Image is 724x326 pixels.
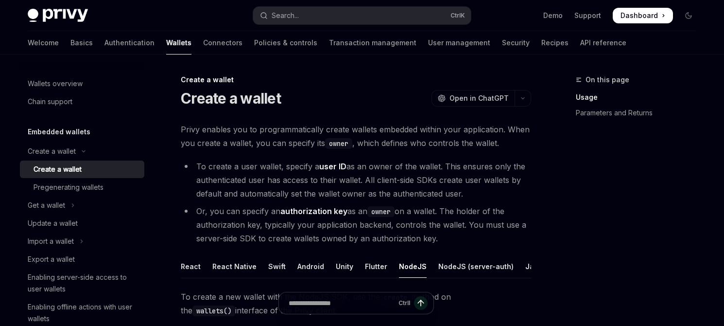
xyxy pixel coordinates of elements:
[365,255,387,278] div: Flutter
[428,31,490,54] a: User management
[181,160,531,200] li: To create a user wallet, specify a as an owner of the wallet. This ensures only the authenticated...
[28,126,90,138] h5: Embedded wallets
[502,31,530,54] a: Security
[203,31,242,54] a: Connectors
[20,251,144,268] a: Export a wallet
[367,206,395,217] code: owner
[28,199,65,211] div: Get a wallet
[576,90,704,105] a: Usage
[297,255,324,278] div: Android
[20,233,144,250] button: Toggle Import a wallet section
[541,31,569,54] a: Recipes
[574,11,601,20] a: Support
[104,31,155,54] a: Authentication
[613,8,673,23] a: Dashboard
[319,162,346,171] strong: user ID
[181,75,531,85] div: Create a wallet
[325,138,352,149] code: owner
[20,143,144,160] button: Toggle Create a wallet section
[166,31,191,54] a: Wallets
[329,31,416,54] a: Transaction management
[28,235,74,247] div: Import a wallet
[28,254,75,265] div: Export a wallet
[28,217,78,229] div: Update a wallet
[20,215,144,232] a: Update a wallet
[20,179,144,196] a: Pregenerating wallets
[399,255,427,278] div: NodeJS
[181,204,531,245] li: Or, you can specify an as an on a wallet. The holder of the authorization key, typically your app...
[28,9,88,22] img: dark logo
[681,8,696,23] button: Toggle dark mode
[20,269,144,298] a: Enabling server-side access to user wallets
[28,78,83,90] div: Wallets overview
[212,255,257,278] div: React Native
[450,12,465,19] span: Ctrl K
[431,90,515,107] button: Open in ChatGPT
[621,11,658,20] span: Dashboard
[20,197,144,214] button: Toggle Get a wallet section
[289,292,395,314] input: Ask a question...
[586,74,629,86] span: On this page
[272,10,299,21] div: Search...
[525,255,542,278] div: Java
[253,7,471,24] button: Open search
[449,93,509,103] span: Open in ChatGPT
[414,296,428,310] button: Send message
[543,11,563,20] a: Demo
[336,255,353,278] div: Unity
[280,206,347,216] strong: authorization key
[181,123,531,150] span: Privy enables you to programmatically create wallets embedded within your application. When you c...
[576,105,704,121] a: Parameters and Returns
[28,96,72,108] div: Chain support
[28,272,138,295] div: Enabling server-side access to user wallets
[438,255,514,278] div: NodeJS (server-auth)
[181,255,201,278] div: React
[254,31,317,54] a: Policies & controls
[580,31,626,54] a: API reference
[20,161,144,178] a: Create a wallet
[20,75,144,92] a: Wallets overview
[34,163,82,175] div: Create a wallet
[181,90,281,107] h1: Create a wallet
[28,31,59,54] a: Welcome
[34,181,103,193] div: Pregenerating wallets
[28,145,76,157] div: Create a wallet
[268,255,286,278] div: Swift
[28,301,138,325] div: Enabling offline actions with user wallets
[70,31,93,54] a: Basics
[20,93,144,110] a: Chain support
